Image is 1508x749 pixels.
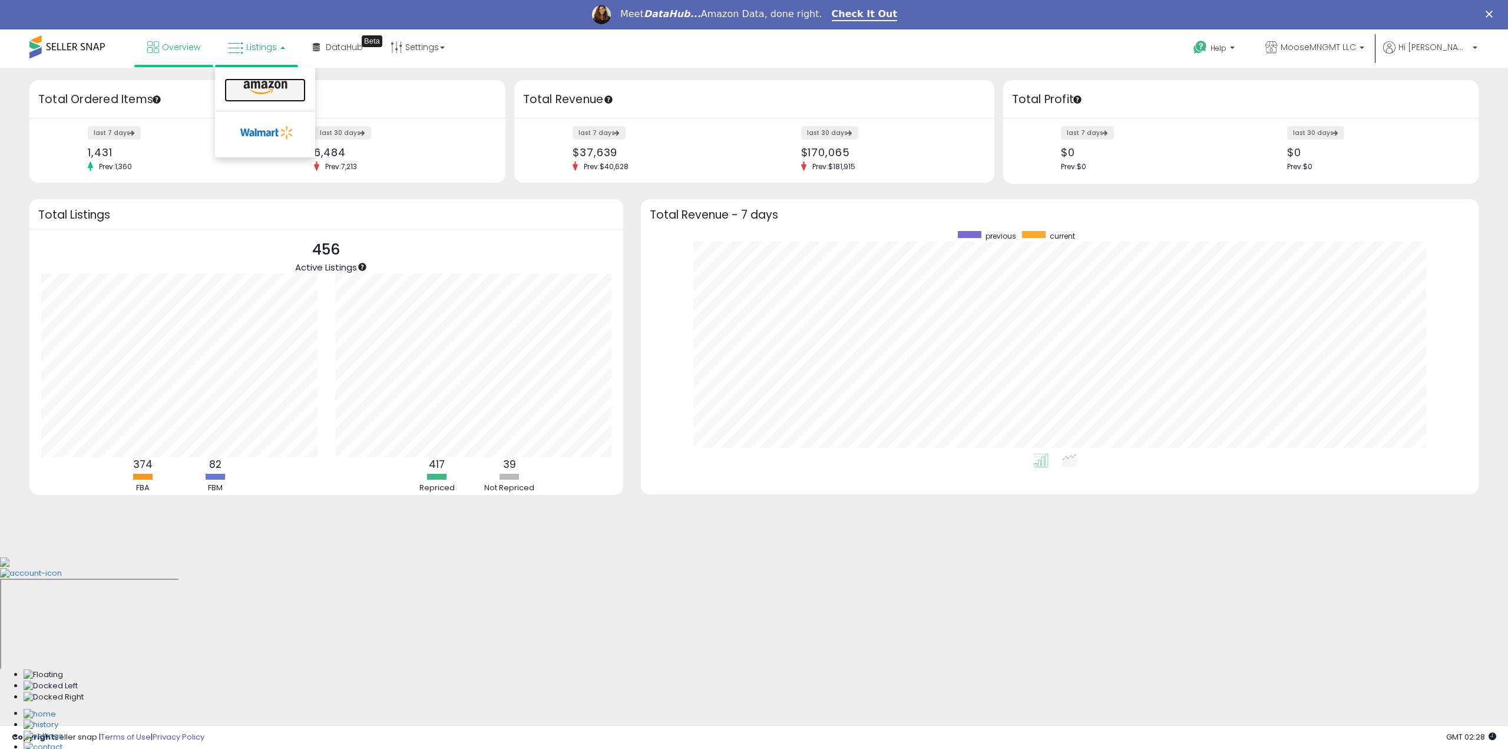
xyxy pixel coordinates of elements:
[162,41,200,53] span: Overview
[503,457,516,471] b: 39
[592,5,611,24] img: Profile image for Georgie
[573,146,745,159] div: $37,639
[429,457,445,471] b: 417
[578,161,634,171] span: Prev: $40,628
[1256,29,1373,68] a: MooseMNGMT LLC
[24,681,78,692] img: Docked Left
[1012,91,1470,108] h3: Total Profit
[1061,161,1086,171] span: Prev: $0
[832,8,898,21] a: Check It Out
[402,483,472,494] div: Repriced
[38,91,497,108] h3: Total Ordered Items
[319,161,363,171] span: Prev: 7,213
[357,262,368,272] div: Tooltip anchor
[1072,94,1083,105] div: Tooltip anchor
[209,457,221,471] b: 82
[295,261,357,273] span: Active Listings
[138,29,209,65] a: Overview
[1287,126,1344,140] label: last 30 days
[986,231,1016,241] span: previous
[326,41,363,53] span: DataHub
[295,239,357,261] p: 456
[314,126,371,140] label: last 30 days
[382,29,454,65] a: Settings
[24,720,58,731] img: History
[133,457,153,471] b: 374
[24,731,63,742] img: Settings
[304,29,372,65] a: DataHub
[801,146,974,159] div: $170,065
[362,35,382,47] div: Tooltip anchor
[88,126,141,140] label: last 7 days
[93,161,138,171] span: Prev: 1,360
[1281,41,1356,53] span: MooseMNGMT LLC
[1050,231,1075,241] span: current
[108,483,178,494] div: FBA
[523,91,986,108] h3: Total Revenue
[88,146,259,159] div: 1,431
[24,709,56,720] img: Home
[219,29,294,65] a: Listings
[1287,161,1312,171] span: Prev: $0
[246,41,277,53] span: Listings
[151,94,162,105] div: Tooltip anchor
[1383,41,1477,68] a: Hi [PERSON_NAME]
[806,161,861,171] span: Prev: $181,915
[38,210,614,219] h3: Total Listings
[573,126,626,140] label: last 7 days
[474,483,545,494] div: Not Repriced
[1398,41,1469,53] span: Hi [PERSON_NAME]
[1211,43,1226,53] span: Help
[801,126,858,140] label: last 30 days
[1184,31,1246,68] a: Help
[1061,126,1114,140] label: last 7 days
[644,8,701,19] i: DataHub...
[1193,40,1208,55] i: Get Help
[180,483,251,494] div: FBM
[650,210,1470,219] h3: Total Revenue - 7 days
[620,8,822,20] div: Meet Amazon Data, done right.
[603,94,614,105] div: Tooltip anchor
[24,692,84,703] img: Docked Right
[314,146,485,159] div: 6,484
[1061,146,1232,159] div: $0
[24,669,63,681] img: Floating
[1486,11,1497,18] div: Close
[1287,146,1458,159] div: $0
